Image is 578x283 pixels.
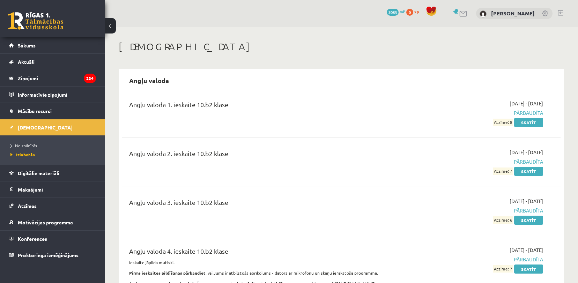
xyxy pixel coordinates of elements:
a: Skatīt [514,265,543,274]
div: Angļu valoda 4. ieskaite 10.b2 klase [129,246,402,259]
a: Maksājumi [9,181,96,198]
span: Pārbaudīta [412,207,543,214]
span: Aktuāli [18,59,35,65]
legend: Maksājumi [18,181,96,198]
a: Konferences [9,231,96,247]
span: Pārbaudīta [412,256,543,263]
div: Angļu valoda 3. ieskaite 10.b2 klase [129,198,402,210]
span: [DEMOGRAPHIC_DATA] [18,124,73,131]
span: Atzīme: 6 [493,216,513,224]
a: 2083 mP [387,9,405,14]
span: Sākums [18,42,36,49]
img: Kristiāns Šīmens [480,10,487,17]
span: mP [400,9,405,14]
a: [PERSON_NAME] [491,10,535,17]
span: Mācību resursi [18,108,52,114]
span: [DATE] - [DATE] [510,246,543,254]
span: Atzīme: 8 [493,119,513,126]
span: Izlabotās [10,152,35,157]
span: [DATE] - [DATE] [510,100,543,107]
span: Pārbaudīta [412,109,543,117]
h2: Angļu valoda [122,72,176,89]
span: Konferences [18,236,47,242]
span: Atzīme: 7 [493,167,513,175]
a: Informatīvie ziņojumi [9,87,96,103]
div: Angļu valoda 2. ieskaite 10.b2 klase [129,149,402,162]
span: Neizpildītās [10,143,37,148]
legend: Informatīvie ziņojumi [18,87,96,103]
span: Atzīme: 7 [493,265,513,273]
span: Pārbaudīta [412,158,543,165]
a: Aktuāli [9,54,96,70]
span: 2083 [387,9,399,16]
span: Digitālie materiāli [18,170,59,176]
a: [DEMOGRAPHIC_DATA] [9,119,96,135]
p: Ieskaite jāpilda mutiski. [129,259,402,266]
span: 0 [406,9,413,16]
a: Ziņojumi234 [9,70,96,86]
span: Motivācijas programma [18,219,73,225]
a: 0 xp [406,9,422,14]
span: xp [414,9,419,14]
a: Neizpildītās [10,142,98,149]
p: , vai Jums ir atbilstošs aprīkojums - dators ar mikrofonu un skaņu ierakstoša programma. [129,270,402,276]
a: Skatīt [514,167,543,176]
legend: Ziņojumi [18,70,96,86]
span: [DATE] - [DATE] [510,198,543,205]
a: Rīgas 1. Tālmācības vidusskola [8,12,64,30]
a: Motivācijas programma [9,214,96,230]
a: Izlabotās [10,151,98,158]
h1: [DEMOGRAPHIC_DATA] [119,41,564,53]
a: Proktoringa izmēģinājums [9,247,96,263]
span: Atzīmes [18,203,37,209]
a: Skatīt [514,118,543,127]
i: 234 [84,74,96,83]
a: Sākums [9,37,96,53]
span: [DATE] - [DATE] [510,149,543,156]
a: Skatīt [514,216,543,225]
a: Atzīmes [9,198,96,214]
a: Digitālie materiāli [9,165,96,181]
a: Mācību resursi [9,103,96,119]
span: Proktoringa izmēģinājums [18,252,79,258]
div: Angļu valoda 1. ieskaite 10.b2 klase [129,100,402,113]
strong: Pirms ieskaites pildīšanas pārbaudiet [129,270,206,276]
